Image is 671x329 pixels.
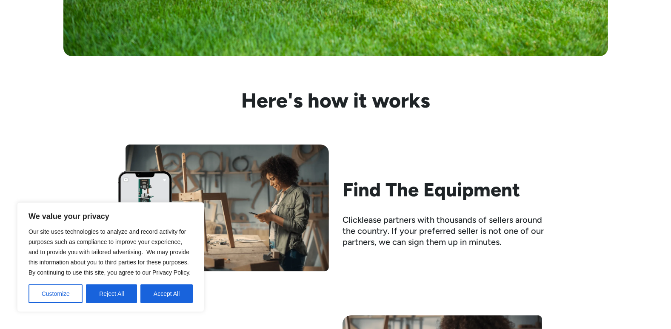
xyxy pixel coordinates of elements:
[86,284,137,303] button: Reject All
[118,145,329,281] img: Woman looking at her phone while standing beside her workbench with half assembled chair
[29,211,193,221] p: We value your privacy
[29,228,191,276] span: Our site uses technologies to analyze and record activity for purposes such as compliance to impr...
[17,202,204,312] div: We value your privacy
[29,284,83,303] button: Customize
[343,214,554,247] div: Clicklease partners with thousands of sellers around the country. If your preferred seller is not...
[140,284,193,303] button: Accept All
[343,179,554,201] h2: Find The Equipment
[118,90,554,111] h3: Here's how it works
